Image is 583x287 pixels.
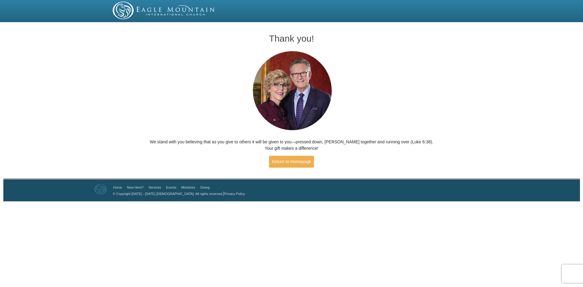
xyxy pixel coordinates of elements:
[224,192,245,196] a: Privacy Policy
[149,139,434,152] p: We stand with you believing that as you give to others it will be given to you—pressed down, [PER...
[113,2,215,19] img: EMIC
[247,49,336,133] img: Pastors George and Terri Pearsons
[127,186,144,189] a: New Here?
[94,184,107,194] img: Eagle Mountain International Church
[181,186,195,189] a: Ministries
[200,186,210,189] a: Giving
[166,186,176,189] a: Events
[113,186,122,189] a: Home
[113,192,223,196] a: © Copyright [DATE] - [DATE] [DEMOGRAPHIC_DATA]. All rights reserved.
[269,156,314,168] a: Return to Homepage
[148,186,161,189] a: Services
[111,190,245,197] p: |
[149,33,434,43] h1: Thank you!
